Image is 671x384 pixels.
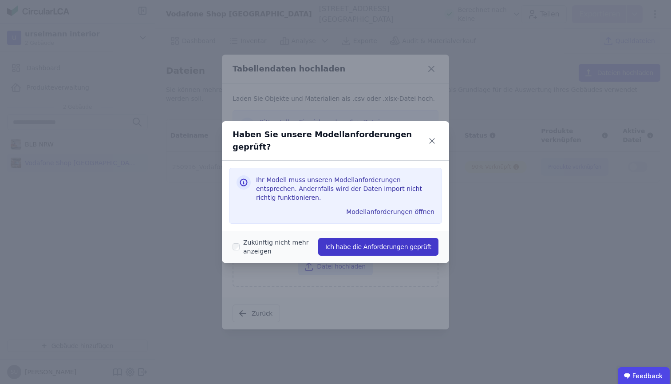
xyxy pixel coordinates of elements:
[318,238,438,256] button: Ich habe die Anforderungen geprüft
[256,175,434,202] h3: Ihr Modell muss unseren Modellanforderungen entsprechen. Andernfalls wird der Daten Import nicht ...
[240,238,318,256] label: Zukünftig nicht mehr anzeigen
[233,128,426,153] div: Haben Sie unsere Modellanforderungen geprüft?
[343,205,438,219] button: Modellanforderungen öffnen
